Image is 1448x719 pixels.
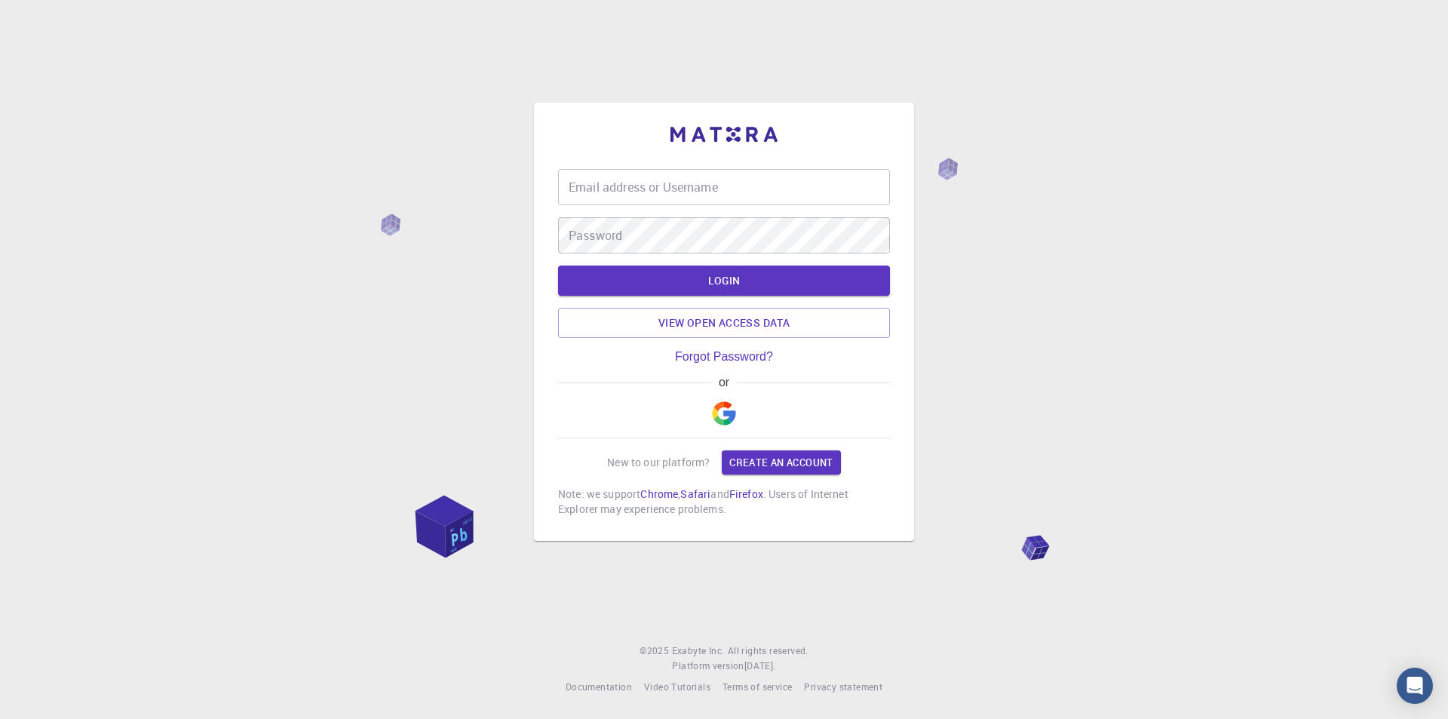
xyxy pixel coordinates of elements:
[744,659,776,674] a: [DATE].
[644,680,710,695] a: Video Tutorials
[675,350,773,364] a: Forgot Password?
[640,644,671,659] span: © 2025
[712,401,736,426] img: Google
[804,680,882,695] a: Privacy statement
[729,487,763,501] a: Firefox
[722,680,792,695] a: Terms of service
[640,487,678,501] a: Chrome
[1397,668,1433,704] div: Open Intercom Messenger
[711,376,736,389] span: or
[804,681,882,693] span: Privacy statement
[558,266,890,296] button: LOGIN
[558,487,890,517] p: Note: we support , and . Users of Internet Explorer may experience problems.
[672,659,744,674] span: Platform version
[680,487,710,501] a: Safari
[672,644,725,659] a: Exabyte Inc.
[644,681,710,693] span: Video Tutorials
[722,681,792,693] span: Terms of service
[566,680,632,695] a: Documentation
[744,659,776,671] span: [DATE] .
[558,308,890,338] a: View open access data
[672,644,725,656] span: Exabyte Inc.
[728,644,808,659] span: All rights reserved.
[566,681,632,693] span: Documentation
[607,455,710,470] p: New to our platform?
[722,450,840,475] a: Create an account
